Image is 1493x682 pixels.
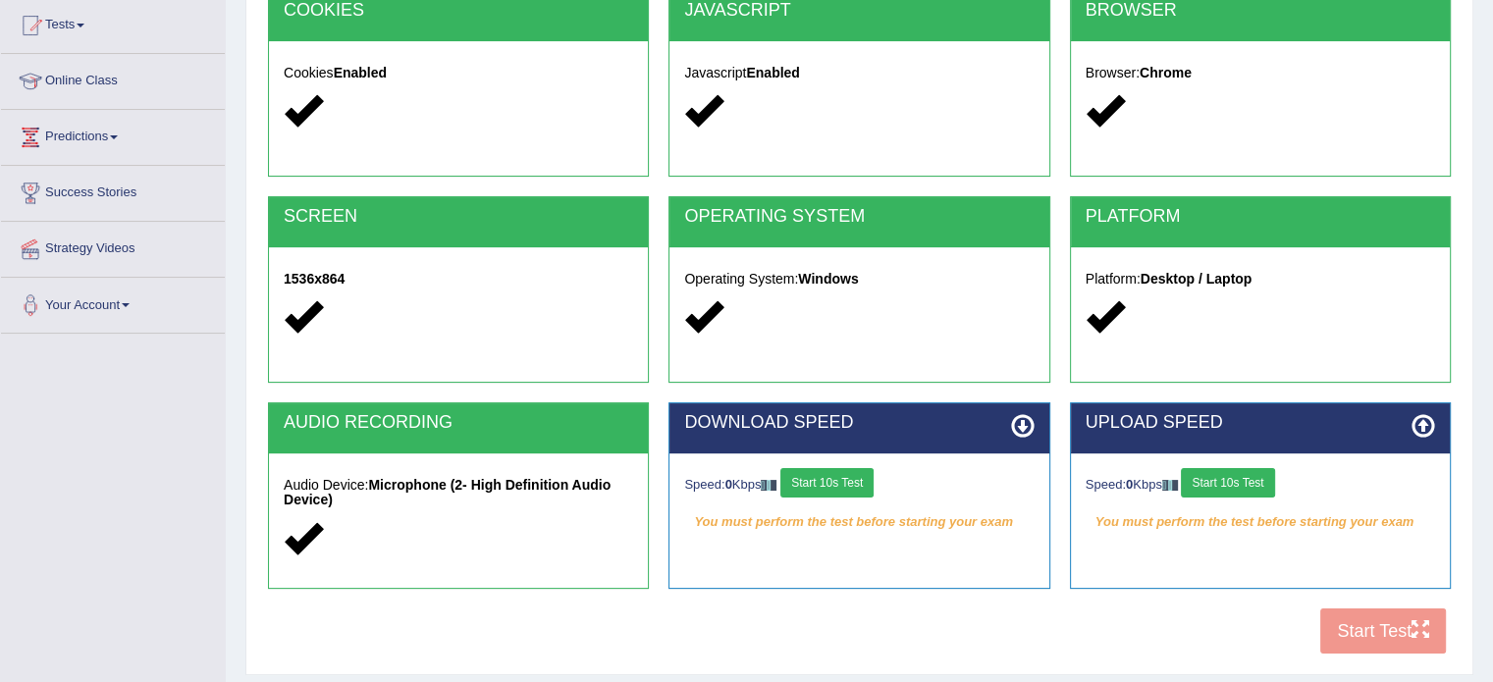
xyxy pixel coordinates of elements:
[1,110,225,159] a: Predictions
[1,166,225,215] a: Success Stories
[1181,468,1274,498] button: Start 10s Test
[1,222,225,271] a: Strategy Videos
[334,65,387,80] strong: Enabled
[1141,271,1253,287] strong: Desktop / Laptop
[1,54,225,103] a: Online Class
[1,278,225,327] a: Your Account
[284,66,633,80] h5: Cookies
[284,413,633,433] h2: AUDIO RECORDING
[1086,1,1435,21] h2: BROWSER
[1162,480,1178,491] img: ajax-loader-fb-connection.gif
[284,477,611,507] strong: Microphone (2- High Definition Audio Device)
[684,272,1034,287] h5: Operating System:
[684,507,1034,537] em: You must perform the test before starting your exam
[1126,477,1133,492] strong: 0
[284,478,633,508] h5: Audio Device:
[746,65,799,80] strong: Enabled
[1086,468,1435,502] div: Speed: Kbps
[780,468,874,498] button: Start 10s Test
[1086,413,1435,433] h2: UPLOAD SPEED
[284,207,633,227] h2: SCREEN
[1086,272,1435,287] h5: Platform:
[684,468,1034,502] div: Speed: Kbps
[1086,66,1435,80] h5: Browser:
[684,207,1034,227] h2: OPERATING SYSTEM
[684,413,1034,433] h2: DOWNLOAD SPEED
[1140,65,1192,80] strong: Chrome
[1086,207,1435,227] h2: PLATFORM
[761,480,776,491] img: ajax-loader-fb-connection.gif
[284,271,345,287] strong: 1536x864
[284,1,633,21] h2: COOKIES
[1086,507,1435,537] em: You must perform the test before starting your exam
[798,271,858,287] strong: Windows
[684,1,1034,21] h2: JAVASCRIPT
[684,66,1034,80] h5: Javascript
[725,477,732,492] strong: 0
